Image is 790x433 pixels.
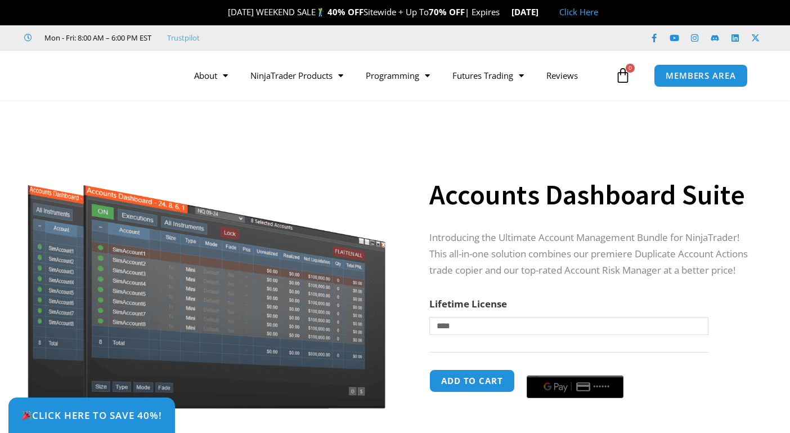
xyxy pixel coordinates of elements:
[654,64,748,87] a: MEMBERS AREA
[539,8,547,16] img: 🏭
[21,410,162,420] span: Click Here to save 40%!
[26,120,388,409] img: Screenshot 2024-08-26 155710eeeee
[535,63,589,88] a: Reviews
[441,63,535,88] a: Futures Trading
[167,31,200,44] a: Trustpilot
[183,63,239,88] a: About
[429,230,758,279] p: Introducing the Ultimate Account Management Bundle for NinjaTrader! This all-in-one solution comb...
[559,6,598,17] a: Click Here
[626,64,635,73] span: 0
[429,6,465,17] strong: 70% OFF
[183,63,613,88] nav: Menu
[593,383,610,391] text: ••••••
[239,63,354,88] a: NinjaTrader Products
[598,59,648,92] a: 0
[34,55,155,96] img: LogoAI | Affordable Indicators – NinjaTrader
[429,297,507,310] label: Lifetime License
[354,63,441,88] a: Programming
[524,368,626,369] iframe: Secure payment input frame
[22,410,32,420] img: 🎉
[327,6,363,17] strong: 40% OFF
[666,72,736,80] span: MEMBERS AREA
[8,398,175,433] a: 🎉Click Here to save 40%!
[500,8,509,16] img: ⌛
[316,8,325,16] img: 🏌️‍♂️
[429,175,758,215] h1: Accounts Dashboard Suite
[511,6,548,17] strong: [DATE]
[219,8,227,16] img: 🎉
[42,31,151,44] span: Mon - Fri: 8:00 AM – 6:00 PM EST
[216,6,511,17] span: [DATE] WEEKEND SALE Sitewide + Up To | Expires
[429,369,515,392] button: Add to cart
[527,376,623,398] button: Buy with GPay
